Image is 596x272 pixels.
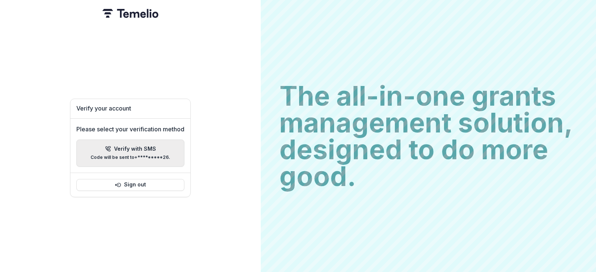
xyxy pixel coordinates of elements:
h1: Verify your account [76,105,184,112]
button: Verify with SMSCode will be sent to+*********26. [76,140,184,167]
p: Verify with SMS [114,146,156,152]
button: Sign out [76,179,184,191]
p: Please select your verification method [76,125,184,134]
img: Temelio [102,9,158,18]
